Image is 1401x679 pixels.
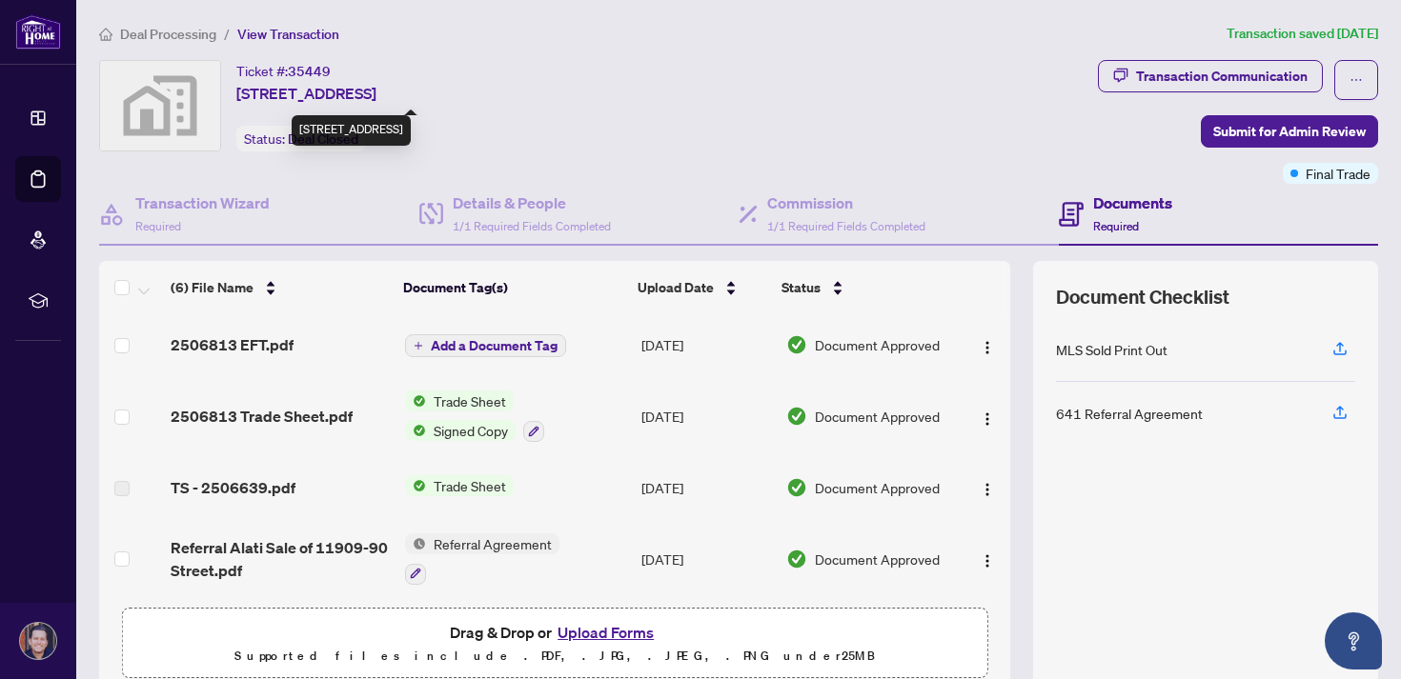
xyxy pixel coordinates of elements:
[1213,116,1366,147] span: Submit for Admin Review
[405,333,566,358] button: Add a Document Tag
[450,620,660,645] span: Drag & Drop or
[552,620,660,645] button: Upload Forms
[236,82,376,105] span: [STREET_ADDRESS]
[120,26,216,43] span: Deal Processing
[405,475,514,496] button: Status IconTrade Sheet
[171,476,295,499] span: TS - 2506639.pdf
[786,334,807,355] img: Document Status
[980,411,995,427] img: Logo
[634,457,779,518] td: [DATE]
[972,472,1003,503] button: Logo
[786,477,807,498] img: Document Status
[980,340,995,355] img: Logo
[123,609,986,679] span: Drag & Drop orUpload FormsSupported files include .PDF, .JPG, .JPEG, .PNG under25MB
[171,405,353,428] span: 2506813 Trade Sheet.pdf
[405,334,566,357] button: Add a Document Tag
[786,406,807,427] img: Document Status
[236,60,331,82] div: Ticket #:
[135,219,181,233] span: Required
[1201,115,1378,148] button: Submit for Admin Review
[1306,163,1371,184] span: Final Trade
[426,533,559,554] span: Referral Agreement
[288,63,331,80] span: 35449
[1056,284,1229,310] span: Document Checklist
[431,339,558,352] span: Add a Document Tag
[634,518,779,600] td: [DATE]
[426,420,516,441] span: Signed Copy
[815,477,940,498] span: Document Approved
[171,333,294,356] span: 2506813 EFT.pdf
[453,219,611,233] span: 1/1 Required Fields Completed
[786,549,807,569] img: Document Status
[774,261,954,314] th: Status
[1325,612,1382,669] button: Open asap
[396,261,631,314] th: Document Tag(s)
[980,553,995,569] img: Logo
[980,482,995,497] img: Logo
[224,23,230,45] li: /
[630,261,774,314] th: Upload Date
[237,26,339,43] span: View Transaction
[171,536,390,582] span: Referral Alati Sale of 11909-90 Street.pdf
[236,126,366,151] div: Status:
[453,191,611,214] h4: Details & People
[414,341,423,350] span: plus
[1350,73,1363,87] span: ellipsis
[1093,219,1139,233] span: Required
[15,14,61,50] img: logo
[972,401,1003,431] button: Logo
[171,277,254,298] span: (6) File Name
[99,28,112,41] span: home
[426,475,514,496] span: Trade Sheet
[1056,403,1203,424] div: 641 Referral Agreement
[972,544,1003,574] button: Logo
[426,390,514,411] span: Trade Sheet
[815,334,940,355] span: Document Approved
[292,115,411,146] div: [STREET_ADDRESS]
[767,219,925,233] span: 1/1 Required Fields Completed
[1093,191,1172,214] h4: Documents
[405,390,544,442] button: Status IconTrade SheetStatus IconSigned Copy
[1136,61,1308,91] div: Transaction Communication
[288,130,358,148] span: Deal Closed
[163,261,396,314] th: (6) File Name
[815,549,940,569] span: Document Approved
[972,330,1003,360] button: Logo
[782,277,821,298] span: Status
[815,406,940,427] span: Document Approved
[634,314,779,375] td: [DATE]
[634,375,779,457] td: [DATE]
[134,645,975,668] p: Supported files include .PDF, .JPG, .JPEG, .PNG under 25 MB
[405,420,426,441] img: Status Icon
[405,475,426,496] img: Status Icon
[767,191,925,214] h4: Commission
[405,533,426,554] img: Status Icon
[405,390,426,411] img: Status Icon
[135,191,270,214] h4: Transaction Wizard
[638,277,714,298] span: Upload Date
[100,61,220,150] img: svg%3e
[1056,339,1167,360] div: MLS Sold Print Out
[405,533,559,585] button: Status IconReferral Agreement
[1227,23,1378,45] article: Transaction saved [DATE]
[1098,60,1323,92] button: Transaction Communication
[20,623,56,659] img: Profile Icon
